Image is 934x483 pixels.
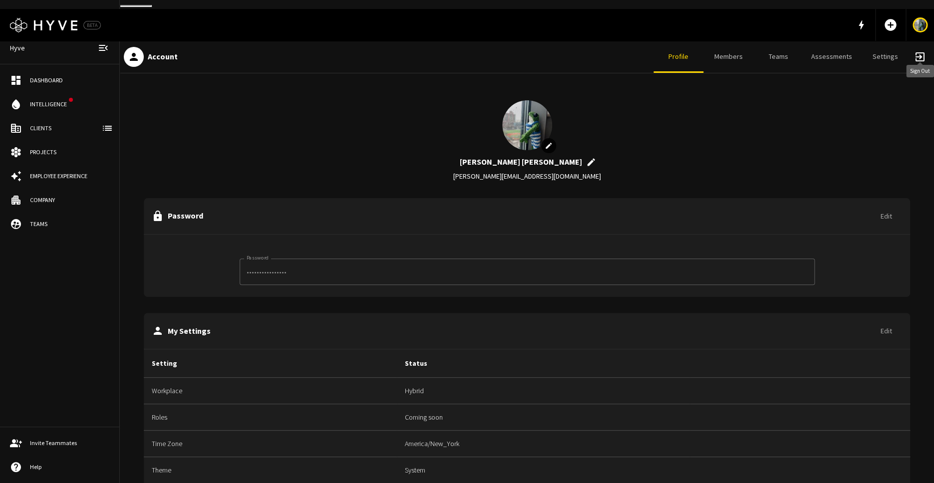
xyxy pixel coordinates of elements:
[397,349,690,378] th: Status
[152,325,164,337] span: person
[870,207,902,226] button: Edit
[168,326,870,336] h2: My Settings
[30,172,109,181] div: Employee Experience
[30,76,109,85] div: Dashboard
[906,9,934,41] a: Account
[870,322,902,340] button: Edit
[397,404,690,431] td: Coming soon
[83,21,101,29] div: BETA
[906,65,934,77] div: Sign Out
[914,51,926,63] span: exit_to_app
[397,431,690,457] td: America/New_York
[30,100,71,109] div: Intelligence
[30,196,109,205] div: Company
[803,41,860,73] a: Assessments
[144,378,397,404] td: Workplace
[910,47,930,67] button: Sign Out
[30,124,109,133] div: Clients
[168,211,870,221] h2: Password
[860,41,910,73] a: Settings
[30,439,109,448] div: Invite Teammates
[453,171,601,182] h6: [PERSON_NAME][EMAIL_ADDRESS][DOMAIN_NAME]
[460,157,582,167] h2: [PERSON_NAME] [PERSON_NAME]
[880,14,902,36] button: Add
[753,41,803,73] a: Teams
[502,92,552,158] img: 5fb8089cc17372f7097900a1a32968f9.jpeg
[128,51,140,63] span: person
[30,148,109,157] div: Projects
[148,50,178,63] h6: Account
[914,17,926,33] img: User Avatar
[10,98,22,110] span: water_drop
[653,41,910,73] div: client navigation tabs
[703,41,753,73] a: Members
[152,210,164,222] span: lock
[97,118,117,138] button: client-list
[30,463,109,472] div: Help
[30,220,109,229] div: Teams
[6,39,29,57] a: Hyve
[247,254,269,261] label: Password
[397,378,690,404] td: Hybrid
[144,404,397,431] td: Roles
[653,41,703,73] a: Profile
[582,153,600,171] span: upload picture
[884,18,898,32] span: add_circle
[144,349,397,378] th: Setting
[144,431,397,457] td: Time Zone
